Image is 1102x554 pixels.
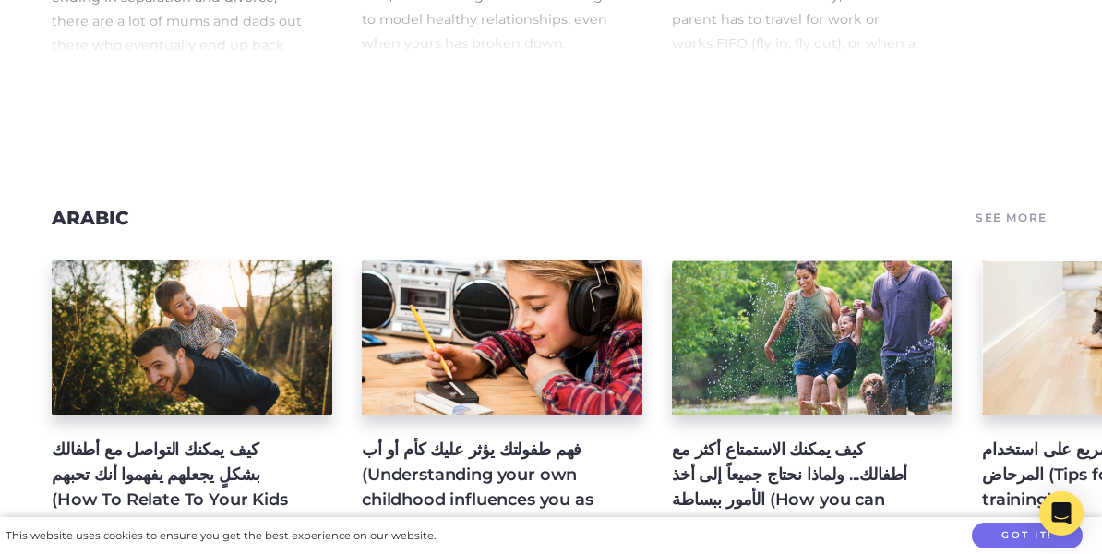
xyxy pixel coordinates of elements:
a: See More [973,205,1050,231]
div: Open Intercom Messenger [1039,491,1084,536]
h4: فهم طفولتك يؤثر عليك كأم أو أب (Understanding your own childhood influences you as parent) [362,438,613,537]
button: Got it! [972,523,1083,549]
a: Arabic [52,207,129,229]
div: This website uses cookies to ensure you get the best experience on our website. [6,526,436,546]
